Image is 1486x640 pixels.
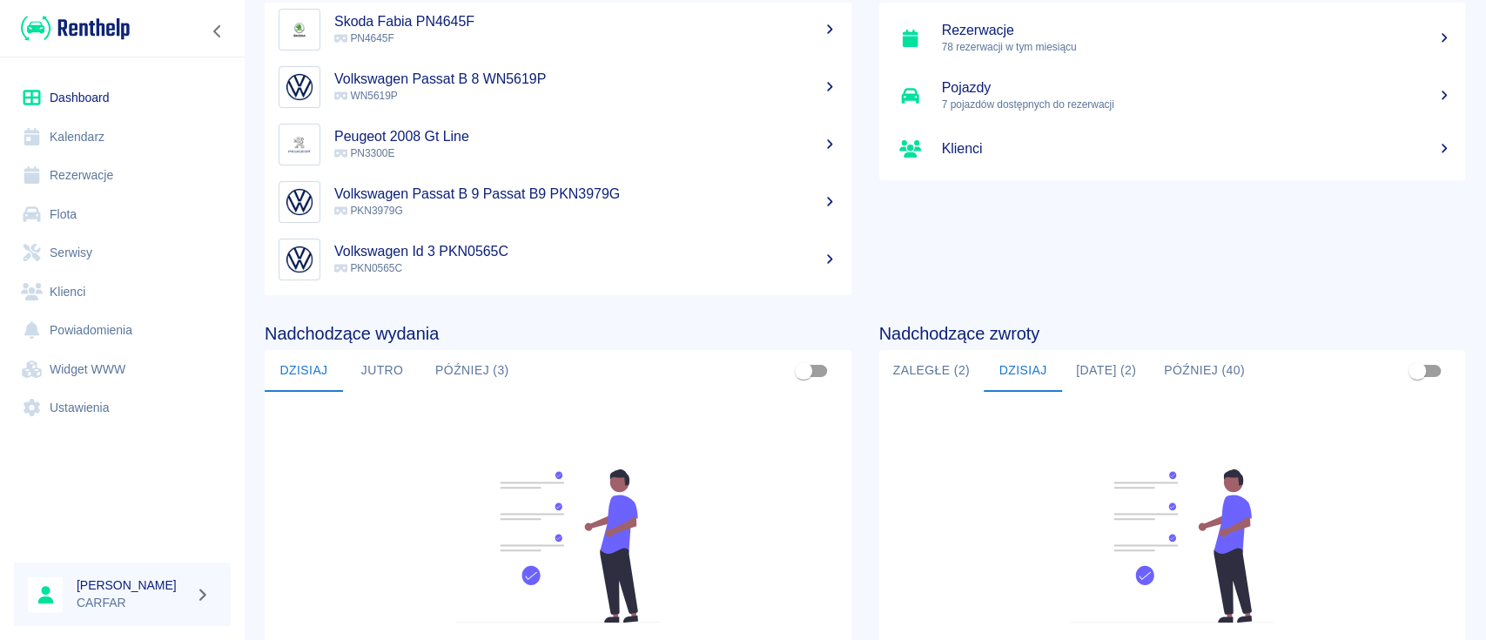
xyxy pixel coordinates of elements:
img: Renthelp logo [21,14,130,43]
span: Pokaż przypisane tylko do mnie [787,354,820,387]
button: Dzisiaj [265,350,343,392]
span: PN3300E [334,147,394,159]
img: Image [283,13,316,46]
span: PN4645F [334,32,394,44]
button: [DATE] (2) [1062,350,1150,392]
span: PKN0565C [334,262,402,274]
a: Renthelp logo [14,14,130,43]
button: Dzisiaj [984,350,1062,392]
h5: Volkswagen Id 3 PKN0565C [334,243,837,260]
img: Image [283,71,316,104]
a: Rezerwacje [14,156,231,195]
a: Widget WWW [14,350,231,389]
h4: Nadchodzące zwroty [879,323,1466,344]
a: Flota [14,195,231,234]
a: ImageVolkswagen Id 3 PKN0565C PKN0565C [265,231,851,288]
a: Powiadomienia [14,311,231,350]
img: Fleet [446,469,670,623]
h5: Rezerwacje [942,22,1452,39]
a: Dashboard [14,78,231,118]
a: ImageVolkswagen Passat B 8 WN5619P WN5619P [265,58,851,116]
h5: Volkswagen Passat B 9 Passat B9 PKN3979G [334,185,837,203]
a: ImagePeugeot 2008 Gt Line PN3300E [265,116,851,173]
a: Klienci [14,273,231,312]
a: Rezerwacje78 rezerwacji w tym miesiącu [879,10,1466,67]
button: Później (3) [421,350,523,392]
button: Zwiń nawigację [205,20,231,43]
button: Zaległe (2) [879,350,984,392]
span: PKN3979G [334,205,403,217]
p: 78 rezerwacji w tym miesiącu [942,39,1452,55]
p: 7 pojazdów dostępnych do rezerwacji [942,97,1452,112]
a: Pojazdy7 pojazdów dostępnych do rezerwacji [879,67,1466,125]
span: WN5619P [334,90,398,102]
a: Ustawienia [14,388,231,428]
p: CARFAR [77,594,188,612]
img: Image [283,185,316,219]
a: Klienci [879,125,1466,173]
a: ImageSkoda Fabia PN4645F PN4645F [265,1,851,58]
h5: Klienci [942,140,1452,158]
h5: Skoda Fabia PN4645F [334,13,837,30]
h5: Pojazdy [942,79,1452,97]
img: Fleet [1059,469,1284,623]
h5: Peugeot 2008 Gt Line [334,128,837,145]
a: Serwisy [14,233,231,273]
button: Później (40) [1150,350,1259,392]
a: ImageVolkswagen Passat B 9 Passat B9 PKN3979G PKN3979G [265,173,851,231]
a: Kalendarz [14,118,231,157]
h4: Nadchodzące wydania [265,323,851,344]
h5: Volkswagen Passat B 8 WN5619P [334,71,837,88]
span: Pokaż przypisane tylko do mnie [1401,354,1434,387]
button: Jutro [343,350,421,392]
img: Image [283,128,316,161]
img: Image [283,243,316,276]
h6: [PERSON_NAME] [77,576,188,594]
